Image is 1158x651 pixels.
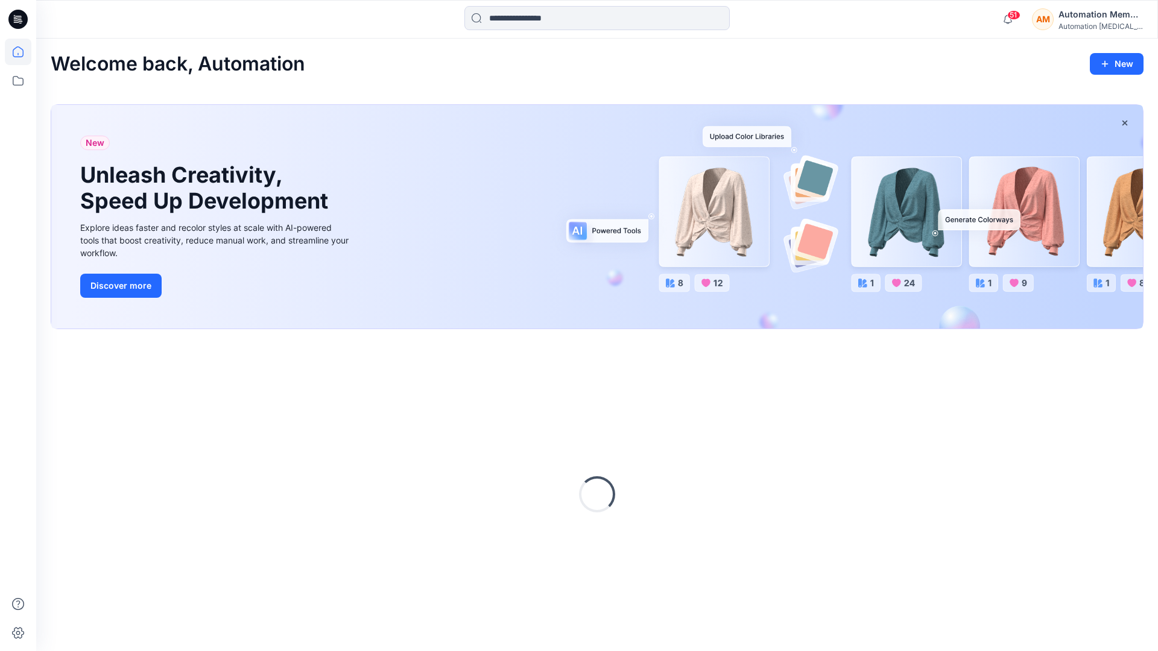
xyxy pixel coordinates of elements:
span: 51 [1007,10,1020,20]
h1: Unleash Creativity, Speed Up Development [80,162,334,214]
div: AM [1032,8,1054,30]
div: Explore ideas faster and recolor styles at scale with AI-powered tools that boost creativity, red... [80,221,352,259]
span: New [86,136,104,150]
button: Discover more [80,274,162,298]
a: Discover more [80,274,352,298]
h2: Welcome back, Automation [51,53,305,75]
button: New [1090,53,1144,75]
div: Automation [MEDICAL_DATA]... [1058,22,1143,31]
div: Automation Member [1058,7,1143,22]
